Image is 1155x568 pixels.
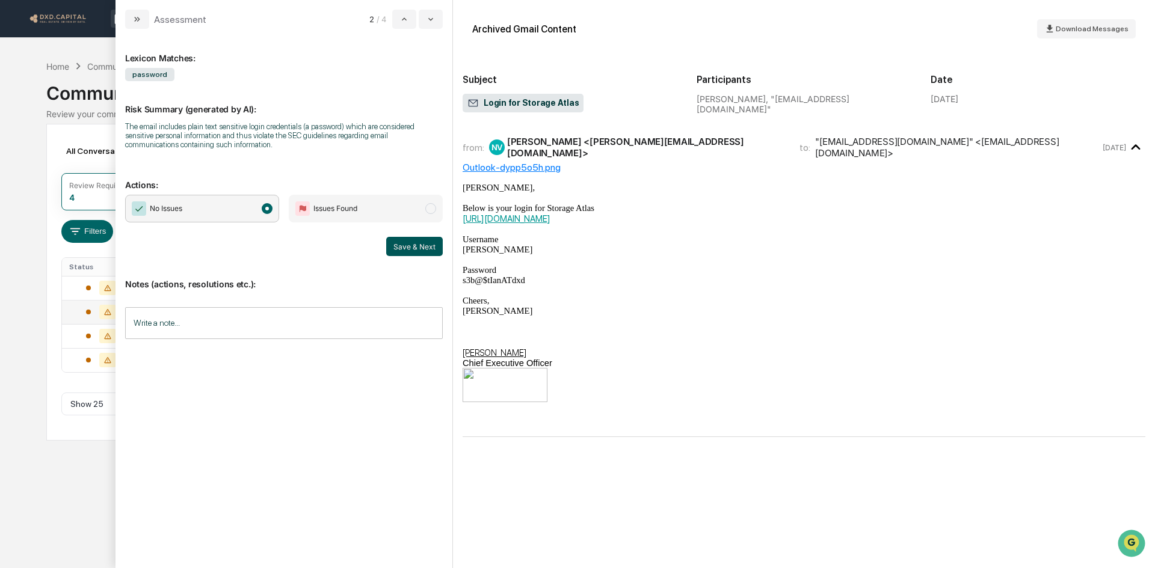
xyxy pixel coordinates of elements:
[69,181,127,190] div: Review Required
[463,358,552,368] span: Chief Executive Officer
[463,213,550,224] a: [URL][DOMAIN_NAME]
[150,203,182,215] span: No Issues
[87,153,97,162] div: 🗄️
[12,25,219,44] p: How can we help?
[85,203,146,213] a: Powered byPylon
[125,264,443,289] p: Notes (actions, resolutions etc.):
[7,147,82,168] a: 🖐️Preclearance
[99,151,149,163] span: Attestations
[132,201,146,216] img: Checkmark
[120,204,146,213] span: Pylon
[815,136,1100,159] div: "[EMAIL_ADDRESS][DOMAIN_NAME]" <[EMAIL_ADDRESS][DOMAIN_NAME]>
[82,147,154,168] a: 🗄️Attestations
[61,141,152,160] div: All Conversations
[41,104,152,114] div: We're available if you need us!
[463,368,547,402] img: ce9dddd6-f28f-4232-a3ff-c95bedd2fd9f
[125,122,443,149] div: The email includes plain text sensitive login credentials (a password) which are considered sensi...
[125,68,174,81] span: password
[931,94,958,104] div: [DATE]
[46,61,69,72] div: Home
[7,169,81,191] a: 🔎Data Lookup
[697,94,911,114] div: [PERSON_NAME], "[EMAIL_ADDRESS][DOMAIN_NAME]"
[313,203,357,215] span: Issues Found
[697,74,911,85] h2: Participants
[1116,528,1149,561] iframe: Open customer support
[12,176,22,185] div: 🔎
[463,183,1145,213] div: [PERSON_NAME], Below is your login for Storage Atlas
[489,139,505,155] div: NV
[12,153,22,162] div: 🖐️
[24,174,76,186] span: Data Lookup
[41,92,197,104] div: Start new chat
[205,96,219,110] button: Start new chat
[386,237,443,256] button: Save & Next
[463,347,526,358] a: [PERSON_NAME]
[931,74,1145,85] h2: Date
[463,162,1145,173] div: Outlook-dypp5o5h.png
[507,136,785,159] div: [PERSON_NAME] <[PERSON_NAME][EMAIL_ADDRESS][DOMAIN_NAME]>
[62,258,141,276] th: Status
[1056,25,1129,33] span: Download Messages
[29,13,87,24] img: logo
[467,97,579,109] span: Login for Storage Atlas
[1037,19,1136,38] button: Download Messages
[369,14,374,24] span: 2
[125,165,443,190] p: Actions:
[463,142,484,153] span: from:
[125,38,443,63] div: Lexicon Matches:
[463,234,1145,306] div: Username [PERSON_NAME] Password s3b@$tIanATdxd Cheers,
[12,92,34,114] img: 1746055101610-c473b297-6a78-478c-a979-82029cc54cd1
[61,220,114,243] button: Filters
[46,109,1109,119] div: Review your communication records across channels
[46,73,1109,104] div: Communications Archive
[463,394,547,405] a: https://www.linkedin.com/company/aplos-technologies
[799,142,810,153] span: to:
[69,192,75,203] div: 4
[463,74,677,85] h2: Subject
[295,201,310,216] img: Flag
[154,14,206,25] div: Assessment
[463,306,1145,316] div: [PERSON_NAME]
[377,14,390,24] span: / 4
[1103,143,1126,152] time: Monday, September 22, 2025 at 1:10:02 PM
[87,61,185,72] div: Communications Archive
[472,23,576,35] div: Archived Gmail Content
[125,90,443,114] p: Risk Summary (generated by AI):
[24,151,78,163] span: Preclearance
